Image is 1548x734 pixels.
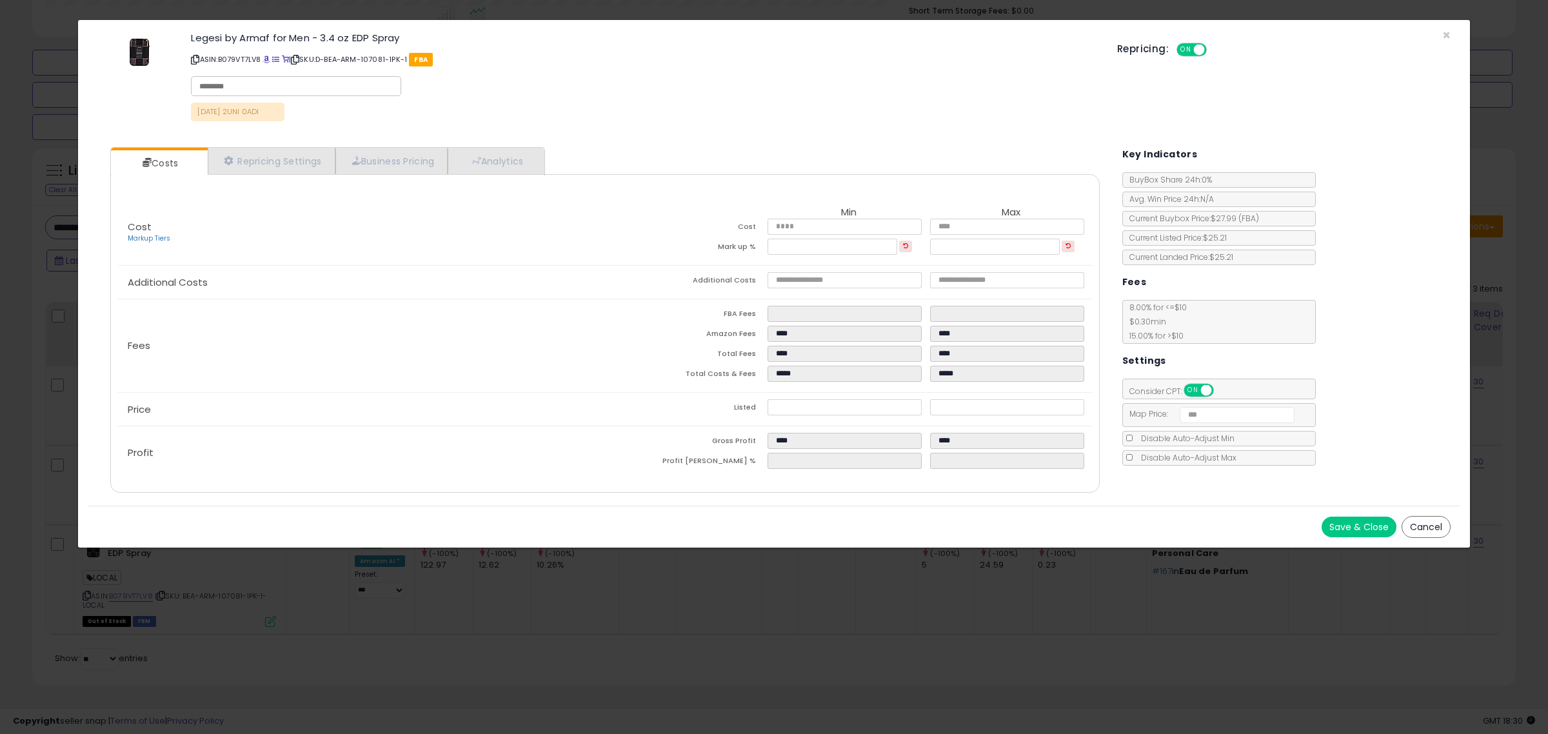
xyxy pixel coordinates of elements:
[1402,516,1451,538] button: Cancel
[335,148,448,174] a: Business Pricing
[768,207,930,219] th: Min
[1123,302,1187,341] span: 8.00 % for <= $10
[1135,452,1236,463] span: Disable Auto-Adjust Max
[1211,213,1259,224] span: $27.99
[1322,517,1396,537] button: Save & Close
[191,103,284,121] p: [DATE] 2UNI 0ADI
[191,33,1098,43] h3: Legesi by Armaf for Men - 3.4 oz EDP Spray
[111,150,206,176] a: Costs
[191,49,1098,70] p: ASIN: B079VT7LV8 | SKU: D-BEA-ARM-107081-1PK-1
[605,346,768,366] td: Total Fees
[1178,45,1194,55] span: ON
[1117,44,1169,54] h5: Repricing:
[605,399,768,419] td: Listed
[1211,385,1232,396] span: OFF
[1122,274,1147,290] h5: Fees
[448,148,543,174] a: Analytics
[605,326,768,346] td: Amazon Fees
[1205,45,1225,55] span: OFF
[272,54,279,64] a: All offer listings
[128,233,170,243] a: Markup Tiers
[1123,174,1212,185] span: BuyBox Share 24h: 0%
[605,366,768,386] td: Total Costs & Fees
[208,148,335,174] a: Repricing Settings
[1123,213,1259,224] span: Current Buybox Price:
[605,306,768,326] td: FBA Fees
[1442,26,1451,45] span: ×
[1123,193,1214,204] span: Avg. Win Price 24h: N/A
[1122,146,1198,163] h5: Key Indicators
[605,219,768,239] td: Cost
[117,341,605,351] p: Fees
[1123,252,1233,263] span: Current Landed Price: $25.21
[1135,433,1235,444] span: Disable Auto-Adjust Min
[282,54,289,64] a: Your listing only
[930,207,1093,219] th: Max
[117,277,605,288] p: Additional Costs
[1123,386,1231,397] span: Consider CPT:
[1185,385,1201,396] span: ON
[1238,213,1259,224] span: ( FBA )
[1123,330,1184,341] span: 15.00 % for > $10
[605,453,768,473] td: Profit [PERSON_NAME] %
[117,222,605,244] p: Cost
[409,53,433,66] span: FBA
[1122,353,1166,369] h5: Settings
[117,404,605,415] p: Price
[263,54,270,64] a: BuyBox page
[1123,232,1227,243] span: Current Listed Price: $25.21
[605,433,768,453] td: Gross Profit
[123,33,156,72] img: 4144YRmgUlL._SL60_.jpg
[605,239,768,259] td: Mark up %
[117,448,605,458] p: Profit
[1123,316,1166,327] span: $0.30 min
[1123,408,1295,419] span: Map Price:
[605,272,768,292] td: Additional Costs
